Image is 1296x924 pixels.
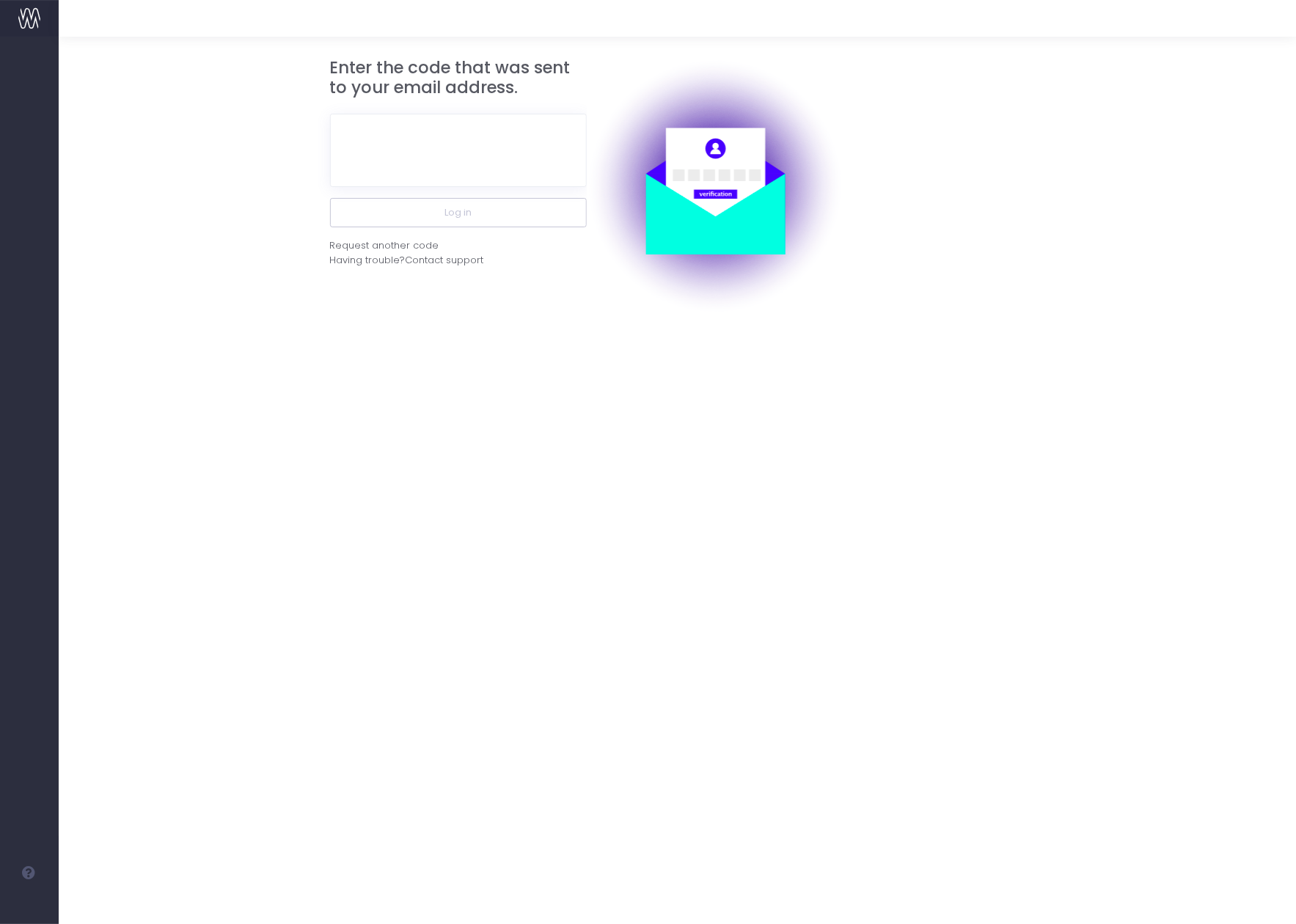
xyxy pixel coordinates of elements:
[406,253,484,268] span: Contact support
[587,58,843,315] img: auth.png
[330,253,587,268] div: Having trouble?
[330,238,439,253] div: Request another code
[18,895,40,917] img: images/default_profile_image.png
[330,198,587,227] button: Log in
[330,58,587,98] h3: Enter the code that was sent to your email address.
